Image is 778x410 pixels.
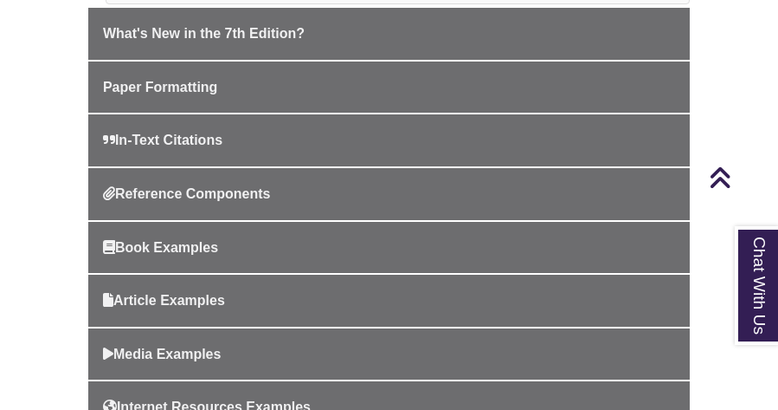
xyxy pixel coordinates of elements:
[103,347,222,361] span: Media Examples
[88,168,690,220] a: Reference Components
[88,275,690,327] a: Article Examples
[88,62,690,114] a: Paper Formatting
[103,293,225,308] span: Article Examples
[88,222,690,274] a: Book Examples
[103,80,217,94] span: Paper Formatting
[88,329,690,381] a: Media Examples
[103,26,305,41] span: What's New in the 7th Edition?
[103,133,222,147] span: In-Text Citations
[709,166,774,189] a: Back to Top
[103,240,218,255] span: Book Examples
[88,8,690,60] a: What's New in the 7th Edition?
[88,114,690,166] a: In-Text Citations
[103,186,271,201] span: Reference Components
